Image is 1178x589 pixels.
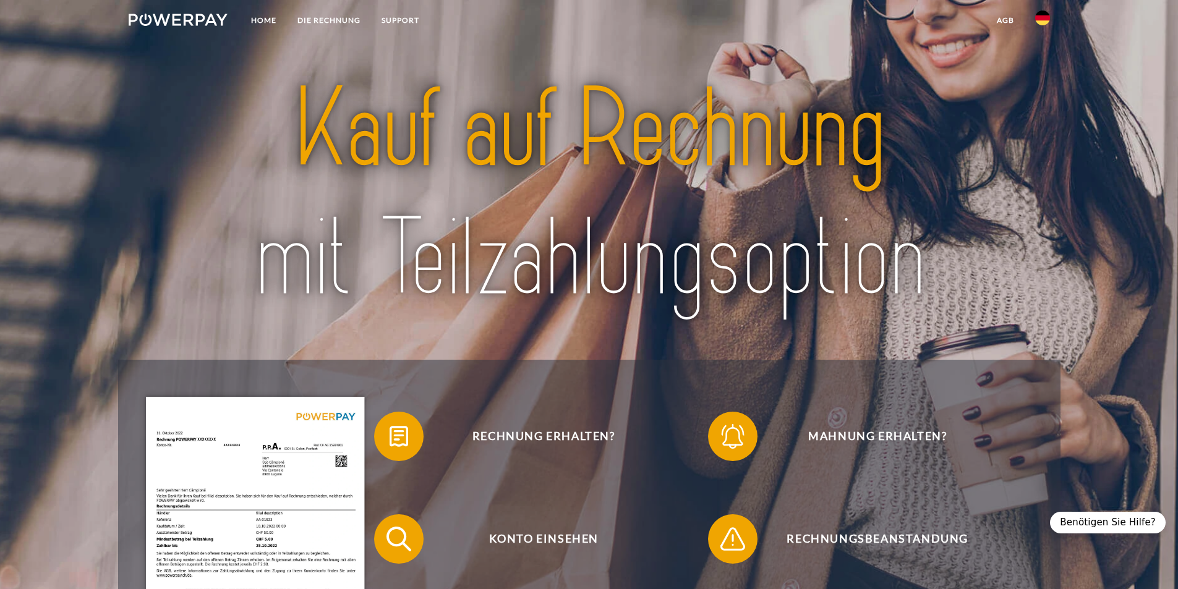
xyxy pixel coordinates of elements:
[371,9,430,32] a: SUPPORT
[241,9,287,32] a: Home
[708,412,1030,461] button: Mahnung erhalten?
[374,514,696,564] button: Konto einsehen
[717,421,748,452] img: qb_bell.svg
[726,412,1029,461] span: Mahnung erhalten?
[1035,11,1050,25] img: de
[287,9,371,32] a: DIE RECHNUNG
[708,514,1030,564] button: Rechnungsbeanstandung
[392,514,695,564] span: Konto einsehen
[392,412,695,461] span: Rechnung erhalten?
[986,9,1025,32] a: agb
[1050,512,1166,533] div: Benötigen Sie Hilfe?
[129,14,228,26] img: logo-powerpay-white.svg
[374,412,696,461] button: Rechnung erhalten?
[174,59,1004,329] img: title-powerpay_de.svg
[383,523,414,554] img: qb_search.svg
[383,421,414,452] img: qb_bill.svg
[726,514,1029,564] span: Rechnungsbeanstandung
[717,523,748,554] img: qb_warning.svg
